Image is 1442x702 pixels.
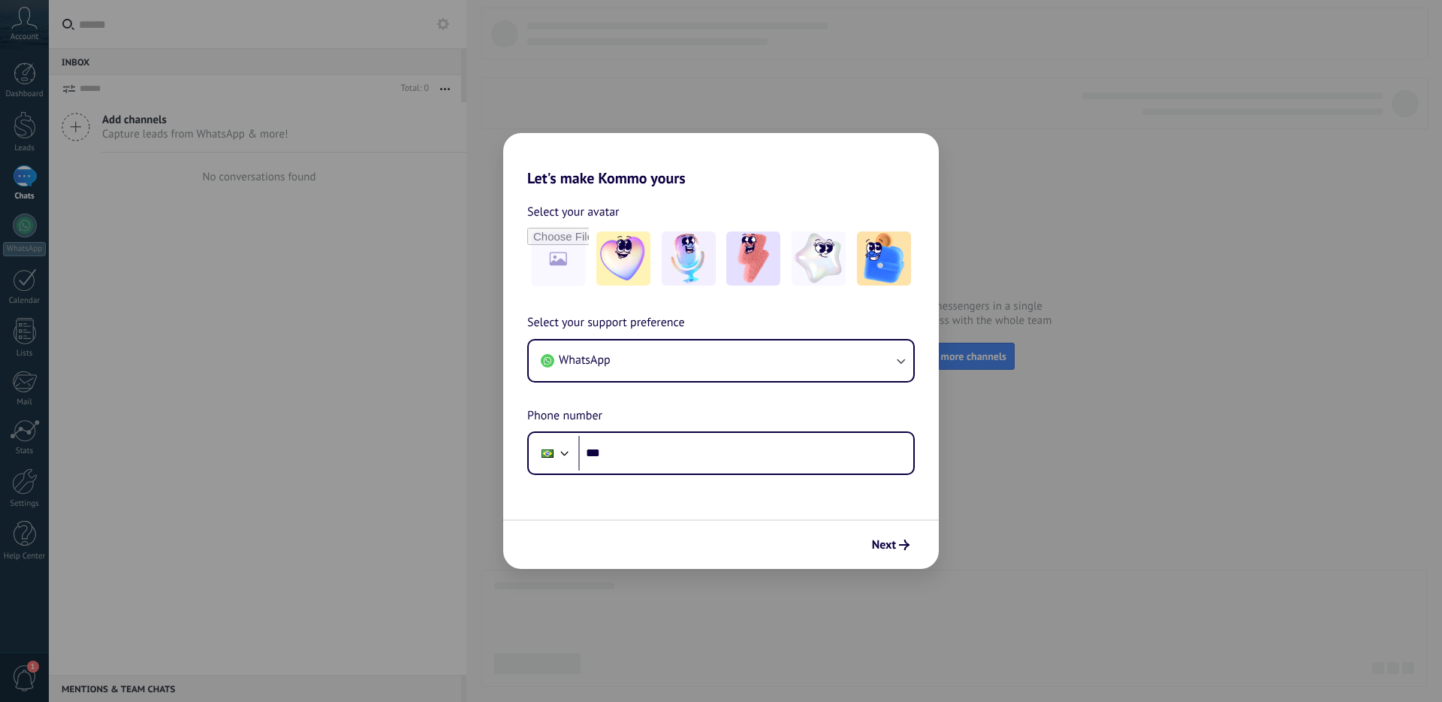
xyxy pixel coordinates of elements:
[662,231,716,286] img: -2.jpeg
[533,437,562,469] div: Brazil: + 55
[596,231,650,286] img: -1.jpeg
[529,340,913,381] button: WhatsApp
[872,540,896,550] span: Next
[527,313,685,333] span: Select your support preference
[527,407,602,426] span: Phone number
[527,202,620,222] span: Select your avatar
[559,353,611,368] span: WhatsApp
[503,133,939,187] h2: Let's make Kommo yours
[792,231,846,286] img: -4.jpeg
[726,231,780,286] img: -3.jpeg
[857,231,911,286] img: -5.jpeg
[865,532,916,558] button: Next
